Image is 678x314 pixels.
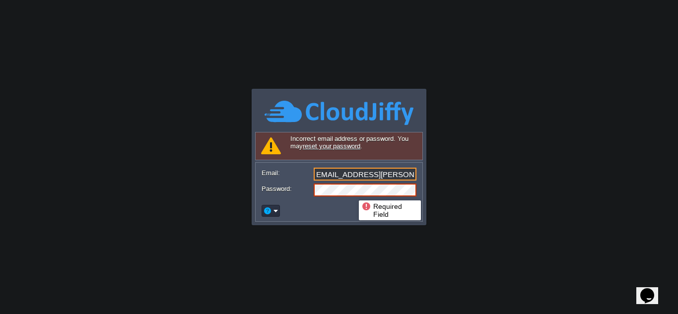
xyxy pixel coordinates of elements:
[255,132,423,160] div: Incorrect email address or password. You may .
[262,184,313,194] label: Password:
[636,274,668,304] iframe: chat widget
[262,168,313,178] label: Email:
[265,99,413,126] img: CloudJiffy
[303,142,360,150] a: reset your password
[361,201,418,219] div: Required Field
